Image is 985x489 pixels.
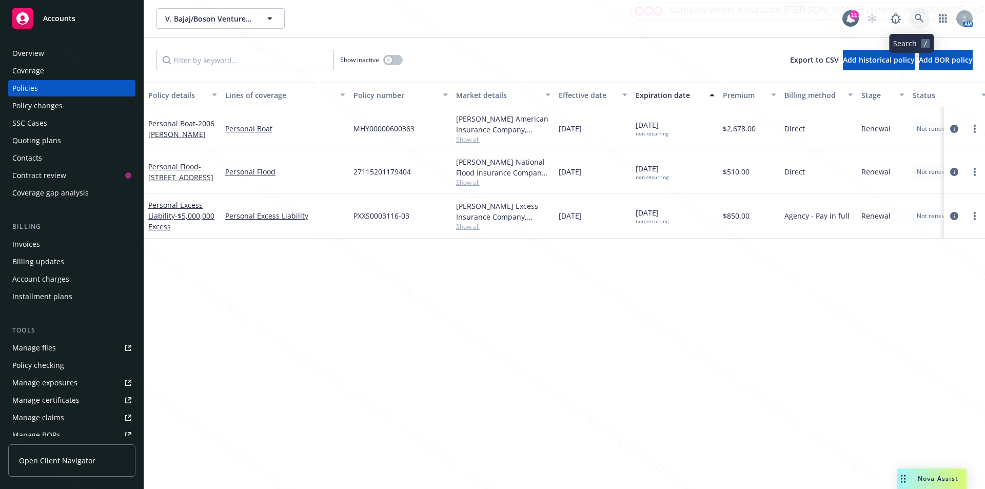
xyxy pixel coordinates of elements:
div: SSC Cases [12,115,47,131]
a: Overview [8,45,135,62]
span: Direct [784,123,805,134]
button: V. Bajaj/Boson Ventures LLC [156,8,285,29]
a: Personal Flood [225,166,345,177]
div: Billing method [784,90,842,101]
a: Personal Boat [225,123,345,134]
a: Invoices [8,236,135,252]
div: Billing updates [12,253,64,270]
div: Tools [8,325,135,336]
button: Lines of coverage [221,83,349,107]
div: non-recurring [636,130,668,137]
div: non-recurring [636,174,668,181]
a: Manage exposures [8,375,135,391]
a: Policies [8,80,135,96]
a: circleInformation [948,210,960,222]
div: [PERSON_NAME] National Flood Insurance Company, [PERSON_NAME] Flood [456,157,550,178]
span: Direct [784,166,805,177]
a: Contract review [8,167,135,184]
div: [PERSON_NAME] American Insurance Company, [PERSON_NAME] Insurance [456,113,550,135]
span: [DATE] [636,120,668,137]
a: Quoting plans [8,132,135,149]
a: Personal Boat [148,119,214,139]
a: circleInformation [948,166,960,178]
span: Renewal [861,123,891,134]
a: Accounts [8,4,135,33]
button: Effective date [555,83,632,107]
a: Policy changes [8,97,135,114]
a: circleInformation [948,123,960,135]
div: Drag to move [897,468,910,489]
button: Nova Assist [897,468,967,489]
a: Installment plans [8,288,135,305]
div: Manage files [12,340,56,356]
div: Manage certificates [12,392,80,408]
div: Quoting plans [12,132,61,149]
div: Expiration date [636,90,703,101]
span: - 2006 [PERSON_NAME] [148,119,214,139]
div: Manage exposures [12,375,77,391]
span: [DATE] [559,210,582,221]
div: Status [913,90,975,101]
a: Start snowing [862,8,882,29]
div: Premium [723,90,765,101]
div: Invoices [12,236,40,252]
button: Billing method [780,83,857,107]
span: [DATE] [559,166,582,177]
a: more [969,123,981,135]
div: Effective date [559,90,616,101]
span: Export to CSV [790,55,839,65]
div: Contract review [12,167,66,184]
div: Installment plans [12,288,72,305]
a: Report a Bug [885,8,906,29]
span: Agency - Pay in full [784,210,850,221]
a: Policy checking [8,357,135,374]
a: Personal Flood [148,162,213,182]
div: Coverage gap analysis [12,185,89,201]
span: Not renewing [917,167,955,177]
a: Switch app [933,8,953,29]
span: Show inactive [340,55,379,64]
a: Coverage gap analysis [8,185,135,201]
span: Accounts [43,14,75,23]
span: 27115201179404 [353,166,411,177]
div: Policy changes [12,97,63,114]
input: Filter by keyword... [156,50,334,70]
span: Renewal [861,166,891,177]
div: Manage BORs [12,427,61,443]
div: Policy checking [12,357,64,374]
a: more [969,210,981,222]
div: Billing [8,222,135,232]
div: Account charges [12,271,69,287]
a: Search [909,8,930,29]
span: $510.00 [723,166,750,177]
div: Stage [861,90,893,101]
span: Show all [456,135,550,144]
a: Manage claims [8,409,135,426]
span: - $5,000,000 Excess [148,211,214,231]
div: Overview [12,45,44,62]
button: Add BOR policy [919,50,973,70]
span: [DATE] [636,163,668,181]
span: V. Bajaj/Boson Ventures LLC [165,13,254,24]
button: Market details [452,83,555,107]
div: Contacts [12,150,42,166]
span: Add historical policy [843,55,915,65]
a: SSC Cases [8,115,135,131]
button: Export to CSV [790,50,839,70]
a: Personal Excess Liability [148,200,214,231]
a: more [969,166,981,178]
a: Manage certificates [8,392,135,408]
span: Renewal [861,210,891,221]
span: $850.00 [723,210,750,221]
span: - [STREET_ADDRESS] [148,162,213,182]
a: Contacts [8,150,135,166]
div: 11 [850,10,859,19]
div: Coverage [12,63,44,79]
a: Account charges [8,271,135,287]
button: Premium [719,83,780,107]
a: Manage BORs [8,427,135,443]
span: Show all [456,222,550,231]
span: Not renewing [917,124,955,133]
div: Policies [12,80,38,96]
div: Lines of coverage [225,90,334,101]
